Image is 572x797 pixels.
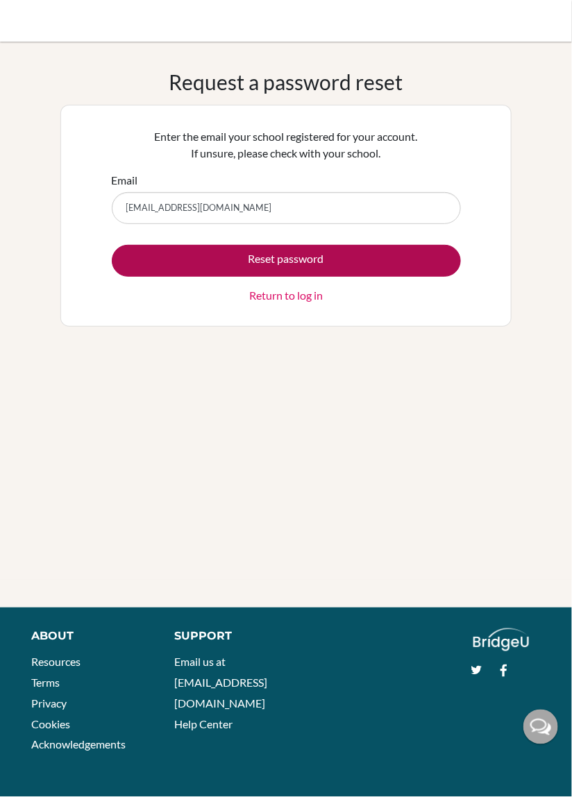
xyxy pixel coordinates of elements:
span: Help [30,10,58,22]
a: Resources [31,655,81,669]
a: Email us at [EMAIL_ADDRESS][DOMAIN_NAME] [174,655,267,710]
a: Terms [31,676,60,689]
a: Help Center [174,718,233,731]
img: logo_white@2x-f4f0deed5e89b7ecb1c2cc34c3e3d731f90f0f143d5ea2071677605dd97b5244.png [473,628,530,651]
div: Support [174,628,274,645]
a: Privacy [31,697,67,710]
h1: Request a password reset [169,69,403,94]
a: Cookies [31,718,70,731]
button: Reset password [112,245,461,277]
a: Acknowledgements [31,738,126,751]
a: Return to log in [249,287,323,304]
label: Email [112,172,138,189]
div: About [31,628,143,645]
p: Enter the email your school registered for your account. If unsure, please check with your school. [112,128,461,162]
